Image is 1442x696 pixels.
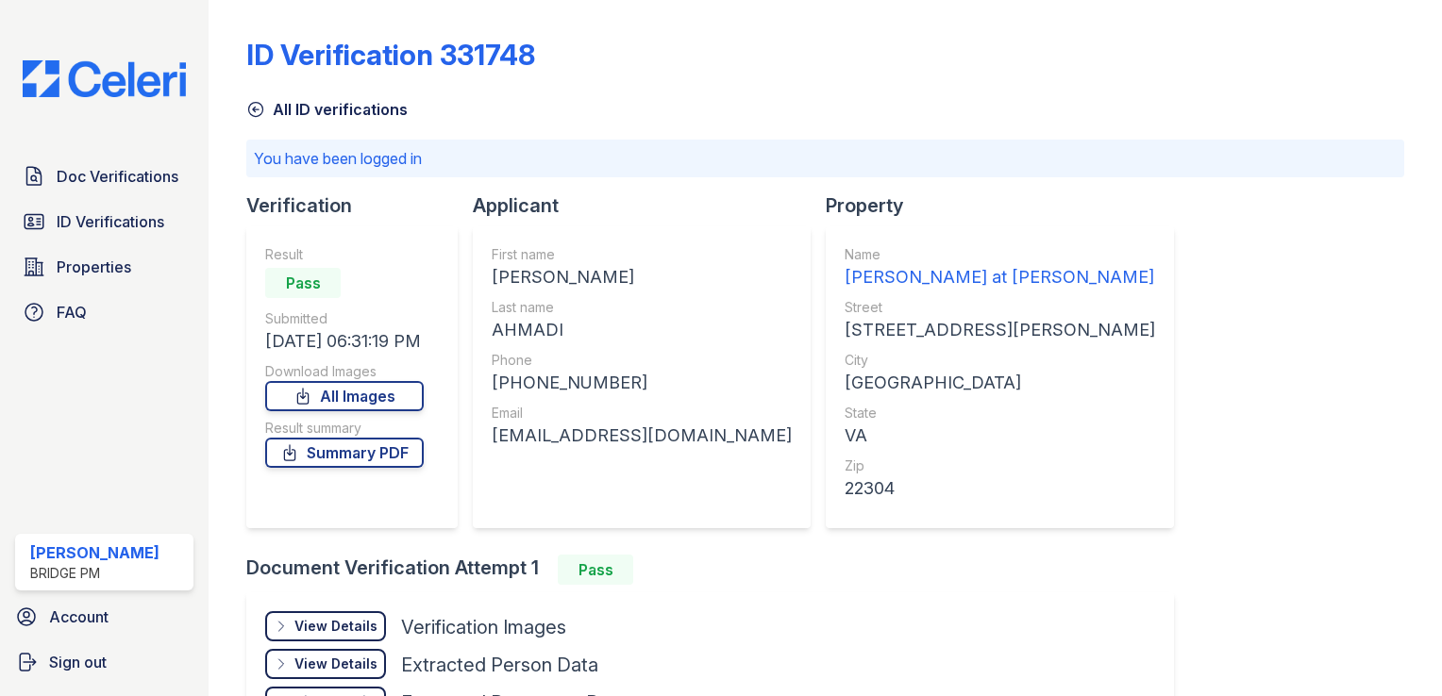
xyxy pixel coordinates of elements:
[845,370,1155,396] div: [GEOGRAPHIC_DATA]
[826,192,1189,219] div: Property
[246,192,473,219] div: Verification
[265,268,341,298] div: Pass
[492,404,792,423] div: Email
[845,245,1155,290] a: Name [PERSON_NAME] at [PERSON_NAME]
[265,328,424,355] div: [DATE] 06:31:19 PM
[8,598,201,636] a: Account
[492,370,792,396] div: [PHONE_NUMBER]
[845,404,1155,423] div: State
[294,617,377,636] div: View Details
[30,541,159,564] div: [PERSON_NAME]
[15,203,193,240] a: ID Verifications
[845,264,1155,290] div: [PERSON_NAME] at [PERSON_NAME]
[246,98,408,121] a: All ID verifications
[57,165,178,188] span: Doc Verifications
[8,643,201,681] a: Sign out
[401,652,598,678] div: Extracted Person Data
[57,301,87,323] span: FAQ
[401,614,566,640] div: Verification Images
[492,298,792,317] div: Last name
[57,210,164,233] span: ID Verifications
[265,362,424,381] div: Download Images
[492,423,792,449] div: [EMAIL_ADDRESS][DOMAIN_NAME]
[845,475,1155,502] div: 22304
[845,298,1155,317] div: Street
[265,381,424,411] a: All Images
[294,655,377,673] div: View Details
[49,651,107,673] span: Sign out
[492,245,792,264] div: First name
[8,60,201,97] img: CE_Logo_Blue-a8612792a0a2168367f1c8372b55b34899dd931a85d93a1a3d3e32e68fde9ad4.png
[57,256,131,278] span: Properties
[265,419,424,438] div: Result summary
[492,264,792,290] div: [PERSON_NAME]
[265,309,424,328] div: Submitted
[15,293,193,331] a: FAQ
[265,438,424,468] a: Summary PDF
[246,555,1189,585] div: Document Verification Attempt 1
[254,147,1397,170] p: You have been logged in
[15,157,193,195] a: Doc Verifications
[15,248,193,286] a: Properties
[265,245,424,264] div: Result
[492,351,792,370] div: Phone
[246,38,535,72] div: ID Verification 331748
[845,317,1155,343] div: [STREET_ADDRESS][PERSON_NAME]
[558,555,633,585] div: Pass
[845,245,1155,264] div: Name
[30,564,159,583] div: Bridge PM
[845,423,1155,449] div: VA
[492,317,792,343] div: AHMADI
[845,351,1155,370] div: City
[473,192,826,219] div: Applicant
[845,456,1155,475] div: Zip
[49,605,109,628] span: Account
